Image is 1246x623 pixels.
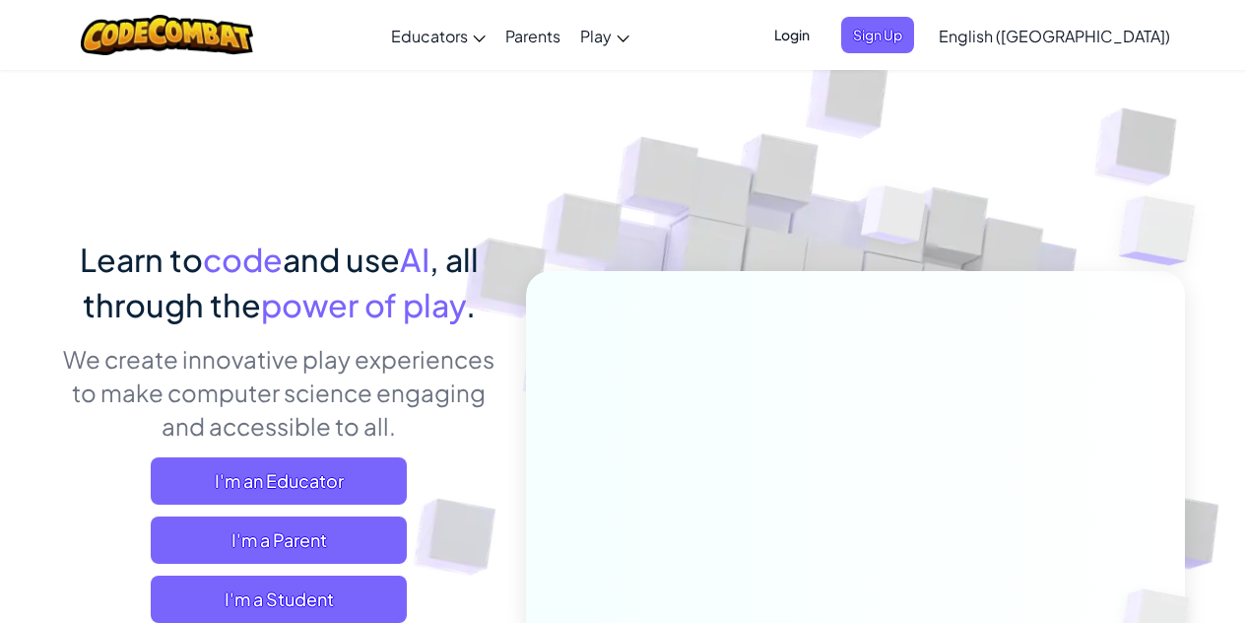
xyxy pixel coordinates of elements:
[823,147,965,294] img: Overlap cubes
[80,240,203,279] span: Learn to
[580,26,612,46] span: Play
[495,9,570,62] a: Parents
[841,17,914,53] button: Sign Up
[151,517,407,564] a: I'm a Parent
[203,240,283,279] span: code
[400,240,429,279] span: AI
[151,457,407,505] a: I'm an Educator
[929,9,1180,62] a: English ([GEOGRAPHIC_DATA])
[762,17,821,53] button: Login
[151,576,407,623] button: I'm a Student
[81,15,253,55] img: CodeCombat logo
[391,26,468,46] span: Educators
[381,9,495,62] a: Educators
[261,285,466,324] span: power of play
[62,342,496,443] p: We create innovative play experiences to make computer science engaging and accessible to all.
[939,26,1170,46] span: English ([GEOGRAPHIC_DATA])
[466,285,476,324] span: .
[283,240,400,279] span: and use
[570,9,639,62] a: Play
